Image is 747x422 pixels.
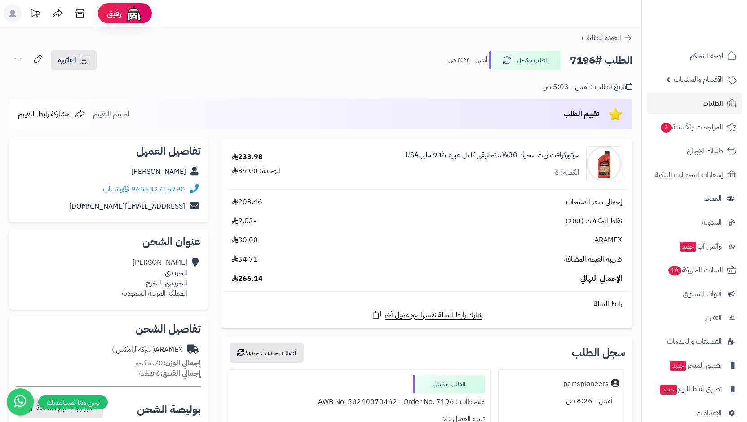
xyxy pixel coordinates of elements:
span: 10 [668,266,681,276]
a: مشاركة رابط التقييم [18,109,85,120]
span: 203.46 [232,197,262,207]
span: الإعدادات [696,407,722,419]
span: الإجمالي النهائي [580,274,622,284]
span: جديد [660,385,677,395]
div: 233.98 [232,152,263,162]
div: partspioneers [563,379,609,389]
span: 34.71 [232,254,258,265]
a: [EMAIL_ADDRESS][DOMAIN_NAME] [69,201,185,212]
a: الفاتورة [51,50,97,70]
small: 6 قطعة [139,368,201,379]
span: طلبات الإرجاع [687,145,723,157]
a: [PERSON_NAME] [131,166,186,177]
a: شارك رابط السلة نفسها مع عميل آخر [371,309,482,320]
a: التطبيقات والخدمات [647,331,742,352]
img: logo-2.png [686,20,738,39]
span: الفاتورة [58,55,76,66]
small: أمس - 8:26 ص [448,56,487,65]
a: 966532715790 [131,184,185,195]
a: وآتس آبجديد [647,235,742,257]
span: تقييم الطلب [564,109,599,120]
span: لم يتم التقييم [93,109,129,120]
a: السلات المتروكة10 [647,259,742,281]
span: لوحة التحكم [690,49,723,62]
a: طلبات الإرجاع [647,140,742,162]
h2: تفاصيل الشحن [16,324,201,334]
small: 5.70 كجم [134,358,201,369]
span: ARAMEX [594,235,622,245]
h3: سجل الطلب [572,347,625,358]
span: ( شركة أرامكس ) [112,344,155,355]
span: العودة للطلبات [582,32,621,43]
span: شارك رابط السلة نفسها مع عميل آخر [385,310,482,320]
button: الطلب مكتمل [489,51,561,70]
span: جديد [670,361,686,371]
img: Motorcraft%205W%2030%20Full%20Synthetic%20Motor%20Oil_288x288.jpg.renditions.original-90x90.png [587,146,622,182]
span: المدونة [702,216,722,229]
span: 30.00 [232,235,258,245]
div: أمس - 8:26 ص [504,392,619,410]
div: تاريخ الطلب : أمس - 5:03 ص [542,82,632,92]
div: الوحدة: 39.00 [232,166,280,176]
span: 2 [661,123,672,133]
span: نقاط المكافآت (203) [566,216,622,227]
a: لوحة التحكم [647,45,742,67]
span: الطلبات [703,97,723,110]
strong: إجمالي الوزن: [163,358,201,369]
span: المراجعات والأسئلة [660,121,723,133]
div: ARAMEX [112,345,183,355]
span: إجمالي سعر المنتجات [566,197,622,207]
h2: تفاصيل العميل [16,146,201,156]
span: 266.14 [232,274,263,284]
span: أدوات التسويق [683,288,722,300]
span: الأقسام والمنتجات [674,73,723,86]
div: رابط السلة [225,299,629,309]
a: تطبيق المتجرجديد [647,355,742,376]
button: أضف تحديث جديد [230,343,304,363]
span: العملاء [704,192,722,205]
a: المدونة [647,212,742,233]
a: العودة للطلبات [582,32,632,43]
a: تحديثات المنصة [24,4,46,25]
h2: الطلب #7196 [570,51,632,70]
a: إشعارات التحويلات البنكية [647,164,742,186]
a: الطلبات [647,93,742,114]
span: إشعارات التحويلات البنكية [655,169,723,181]
div: الطلب مكتمل [413,375,485,393]
img: ai-face.png [125,4,143,22]
span: التطبيقات والخدمات [667,335,722,348]
a: تطبيق نقاط البيعجديد [647,378,742,400]
span: رفيق [107,8,121,19]
span: السلات المتروكة [667,264,723,276]
span: التقارير [705,311,722,324]
div: الكمية: 6 [555,168,579,178]
span: نسخ رابط تتبع الشحنة [36,403,96,413]
a: موتوركرافت زيت محرك 5W30 تخليقي كامل عبوة 946 ملي USA [405,150,579,160]
a: التقارير [647,307,742,329]
span: مشاركة رابط التقييم [18,109,70,120]
a: العملاء [647,188,742,209]
span: تطبيق نقاط البيع [659,383,722,395]
span: جديد [680,242,696,252]
h2: بوليصة الشحن [137,404,201,415]
a: أدوات التسويق [647,283,742,305]
a: المراجعات والأسئلة2 [647,116,742,138]
span: وآتس آب [679,240,722,253]
a: واتساب [103,184,129,195]
div: ملاحظات : AWB No. 50240070462 - Order No. 7196 [234,393,485,411]
span: -2.03 [232,216,256,227]
strong: إجمالي القطع: [160,368,201,379]
span: ضريبة القيمة المضافة [564,254,622,265]
h2: عنوان الشحن [16,236,201,247]
div: [PERSON_NAME] الحريدي، الحريدي، الخرج المملكة العربية السعودية [122,258,187,298]
span: تطبيق المتجر [669,359,722,372]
